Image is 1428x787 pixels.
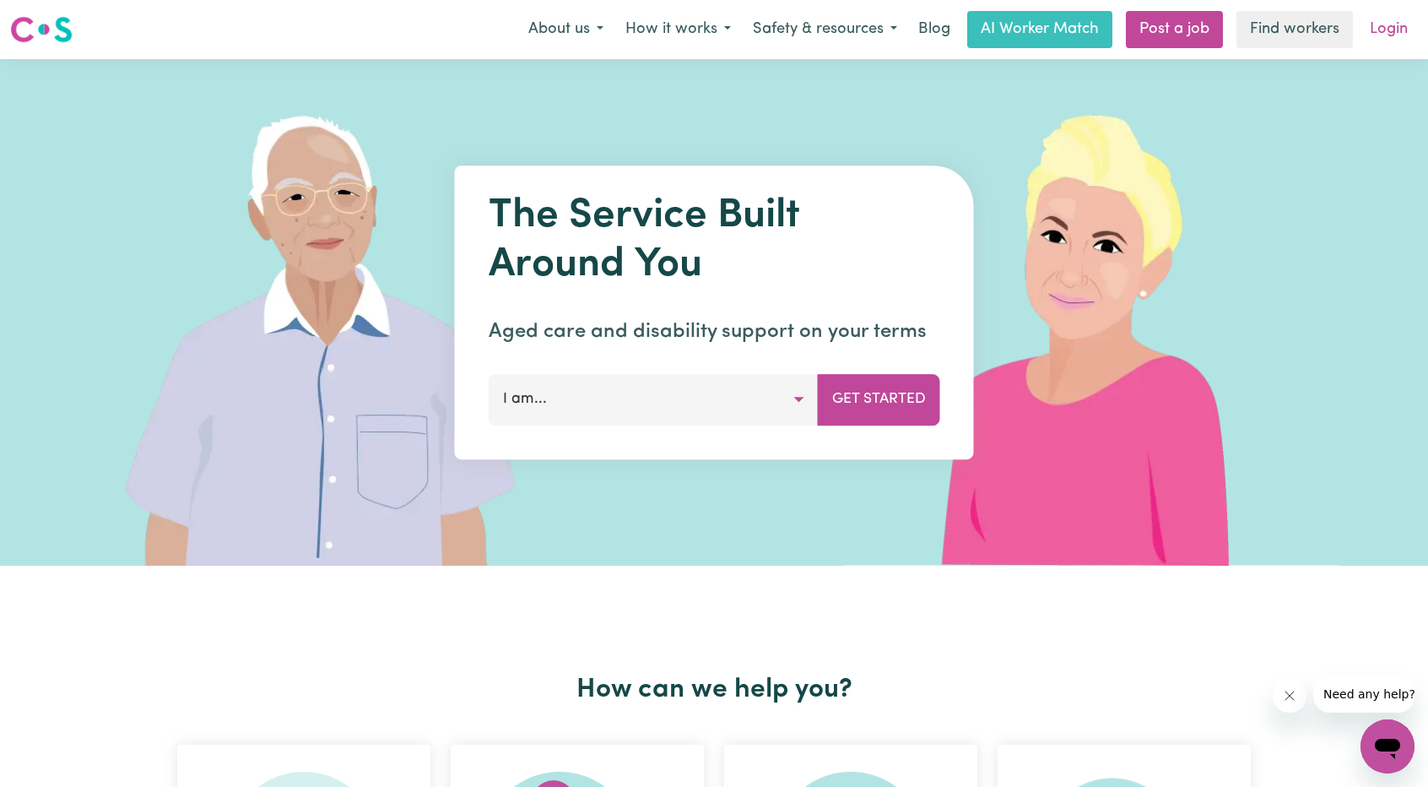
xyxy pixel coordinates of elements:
iframe: Close message [1273,679,1306,713]
a: Post a job [1126,11,1223,48]
h2: How can we help you? [167,674,1261,706]
a: Careseekers logo [10,10,73,49]
a: Find workers [1236,11,1353,48]
img: Careseekers logo [10,14,73,45]
iframe: Button to launch messaging window [1360,719,1414,773]
iframe: Message from company [1313,676,1414,713]
button: Get Started [818,374,940,425]
button: How it works [614,12,742,47]
a: AI Worker Match [967,11,1112,48]
p: Aged care and disability support on your terms [489,317,940,347]
button: I am... [489,374,819,425]
a: Blog [908,11,960,48]
button: Safety & resources [742,12,908,47]
span: Need any help? [10,12,102,25]
a: Login [1360,11,1418,48]
h1: The Service Built Around You [489,193,940,290]
button: About us [517,12,614,47]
